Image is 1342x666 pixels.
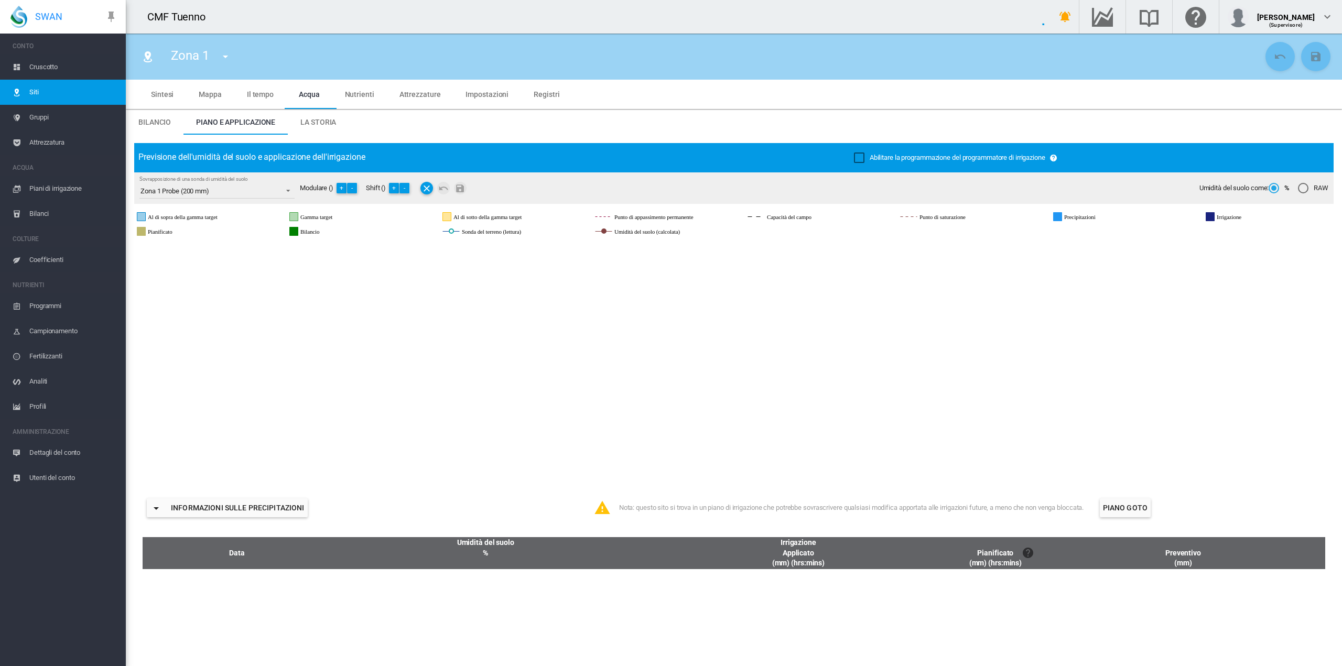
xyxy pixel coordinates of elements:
[454,182,467,194] button: Save Changes
[1206,212,1276,222] g: Irrigazione
[337,183,347,193] button: +
[29,465,117,490] span: Utenti del conto
[389,183,399,193] button: +
[29,54,117,80] span: Cruscotto
[1199,183,1269,193] span: Umidità del suolo come:
[347,183,358,193] button: -
[1298,183,1328,193] md-radio-button: RAW
[171,48,209,63] span: Zona 1
[29,440,117,465] span: Dettagli del conto
[1059,10,1072,23] md-icon: icon-bell-ring
[10,6,27,28] img: SWAN-Landscape-Logo-Colour-drop.png
[1309,50,1322,63] md-icon: icon-content-save
[29,201,117,226] span: Bilanci
[29,344,117,369] span: Fertilizzanti
[748,212,852,222] g: Capacità del campo
[1054,212,1131,222] g: Precipitazioni
[35,10,62,23] span: SWAN
[300,182,366,194] div: Modulare ()
[29,130,117,155] span: Attrezzatura
[29,176,117,201] span: Piani di irrigazione
[345,90,374,99] span: Nutrienti
[1269,22,1303,28] span: (Supervisore)
[1228,6,1249,27] img: profile.jpg
[196,118,275,126] span: Piano e applicazione
[323,537,648,569] th: Umidità del suolo %
[1090,10,1115,23] md-icon: Vai all'hub dei dati
[437,182,450,194] button: Annullamento delle modifiche
[1265,42,1295,71] button: Annullamento delle modifiche
[29,80,117,105] span: Siti
[13,231,117,247] span: COLTURE
[366,182,418,194] div: Shift ()
[151,90,174,99] span: Sintesi
[150,502,163,515] md-icon: icon-menu-down
[147,9,215,24] div: CMF Tuenno
[143,537,323,569] th: Data
[1274,50,1286,63] md-icon: icon-undo
[13,423,117,440] span: AMMINISTRAZIONE
[105,10,117,23] md-icon: icon-pin
[147,498,308,517] button: icon-menu-downInformazioni sulle precipitazioni
[870,154,1045,161] span: Abilitare la programmazione del programmatore di irrigazione
[29,319,117,344] span: Campionamento
[199,90,222,99] span: Mappa
[142,50,154,63] md-icon: icon-map-marker-radius
[138,118,171,126] span: Bilancio
[138,152,365,162] span: Previsione dell'umidità del suolo e applicazione dell'irrigazione
[1100,498,1151,517] button: Piano Goto
[13,38,117,54] span: CONTO
[1183,10,1208,23] md-icon: Fare clic qui per ottenere assistenza
[420,182,433,194] button: Rimuovere
[949,538,1053,569] div: Pianificato (mm) (hrs:mins)
[300,118,336,126] span: La storia
[139,183,295,199] md-select: Sovrapposizione di una sonda di umidità del suolo: Zona 1 Probe (200 mm)
[1301,42,1330,71] button: Salva le modifiche
[29,394,117,419] span: Profili
[29,105,117,130] span: Gruppi
[13,159,117,176] span: ACQUA
[13,277,117,293] span: NUTRIENTI
[466,90,508,99] span: Impostazioni
[854,153,1045,163] md-checkbox: Abilitare la programmazione del programmatore di irrigazione
[420,182,433,194] md-icon: icon-close
[901,212,1007,222] g: Punto di saturazione
[596,212,745,222] g: Punto di appassimento permanente
[596,227,725,236] g: Umidità del suolo (calcolata)
[29,247,117,272] span: Coefficienti
[437,182,450,194] md-icon: icon-undo
[1137,10,1162,23] md-icon: Ricerca nella base di conoscenze
[29,369,117,394] span: Analiti
[29,293,117,319] span: Programmi
[137,227,206,236] g: Pianificato
[140,187,209,195] div: Zona 1 Probe (200 mm)
[290,227,352,236] g: Bilancio
[399,183,410,193] button: -
[299,90,320,99] span: Acqua
[1321,10,1334,23] md-icon: icon-chevron-down
[443,212,570,222] g: Al di sotto della gamma target
[1269,183,1290,193] md-radio-button: %
[648,537,948,569] th: Irrigazione Applicato (mm) (hrs:mins)
[290,212,371,222] g: Gamma target
[215,46,236,67] button: icon-menu-down
[619,503,1087,512] div: Nota: questo sito si trova in un piano di irrigazione che potrebbe sovrascrivere qualsiasi modifi...
[137,212,266,222] g: Al di sopra della gamma target
[534,90,559,99] span: Registri
[247,90,274,99] span: Il tempo
[1053,537,1325,569] th: Preventivo (mm)
[137,46,158,67] button: Fare clic per andare all'elenco dei siti
[1257,8,1315,18] div: [PERSON_NAME]
[443,227,568,236] g: Sonda del terreno (lettura)
[219,50,232,63] md-icon: icon-menu-down
[1055,6,1076,27] button: icon-bell-ring
[399,90,441,99] span: Attrezzature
